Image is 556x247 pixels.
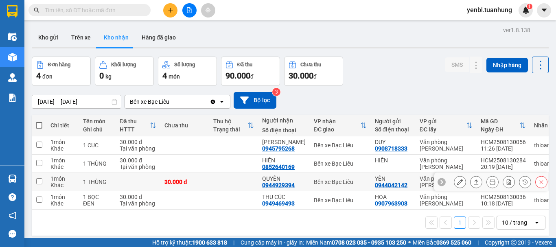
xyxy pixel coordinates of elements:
button: Đã thu90.000đ [221,57,280,86]
sup: 3 [272,88,280,96]
span: copyright [511,240,517,245]
div: VP nhận [314,118,360,125]
img: warehouse-icon [8,73,17,82]
div: 1 món [50,194,75,200]
div: Đơn hàng [48,62,70,68]
div: Người gửi [375,118,412,125]
div: HTTT [120,126,150,133]
span: plus [168,7,173,13]
img: icon-new-feature [522,7,530,14]
span: message [9,230,16,238]
div: 0852640169 [262,164,295,170]
div: HOA [375,194,412,200]
div: Văn phòng [PERSON_NAME] [420,157,473,170]
img: warehouse-icon [8,175,17,183]
div: 10:18 [DATE] [481,200,526,207]
span: | [477,238,479,247]
button: Bộ lọc [234,92,276,109]
th: Toggle SortBy [477,115,530,136]
span: kg [105,73,112,80]
button: Kho gửi [32,28,65,47]
div: Bến xe Bạc Liêu [314,160,367,167]
div: Số lượng [174,62,195,68]
div: Chưa thu [300,62,321,68]
button: file-add [182,3,197,17]
div: Tại văn phòng [120,200,156,207]
div: 20:19 [DATE] [481,164,526,170]
div: Văn phòng [PERSON_NAME] [420,139,473,152]
button: Hàng đã giao [135,28,182,47]
div: 10 / trang [502,219,527,227]
img: warehouse-icon [8,53,17,61]
span: món [169,73,180,80]
span: yenbl.tuanhung [460,5,519,15]
th: Toggle SortBy [310,115,371,136]
span: 0 [99,71,104,81]
button: Số lượng4món [158,57,217,86]
span: Miền Nam [306,238,406,247]
div: Giao hàng [470,176,482,188]
div: ĐC giao [314,126,360,133]
th: Toggle SortBy [416,115,477,136]
div: 0945795268 [262,145,295,152]
div: Bến xe Bạc Liêu [130,98,169,106]
strong: 0708 023 035 - 0935 103 250 [332,239,406,246]
div: DUY [375,139,412,145]
div: 0944929394 [262,182,295,188]
div: HIỀN [375,157,412,164]
img: logo-vxr [7,5,18,17]
div: HCM2508130284 [481,157,526,164]
span: 90.000 [225,71,250,81]
span: caret-down [541,7,548,14]
div: 1 THÙNG [83,160,112,167]
div: HCM2508130056 [481,139,526,145]
div: Ngày ĐH [481,126,519,133]
div: 1 THÙNG [83,179,112,185]
strong: 1900 633 818 [192,239,227,246]
div: 30.000 đ [164,179,205,185]
div: Đã thu [237,62,252,68]
svg: Clear value [210,98,216,105]
div: Mã GD [481,118,519,125]
th: Toggle SortBy [116,115,160,136]
div: Tên món [83,118,112,125]
div: Khác [50,164,75,170]
span: 4 [162,71,167,81]
span: đ [250,73,254,80]
div: HIỀN [262,157,306,164]
span: đơn [42,73,53,80]
div: 30.000 đ [120,139,156,145]
div: Trạng thái [213,126,247,133]
button: aim [201,3,215,17]
div: Số điện thoại [375,126,412,133]
div: 11:26 [DATE] [481,145,526,152]
span: aim [205,7,211,13]
span: search [34,7,39,13]
button: Trên xe [65,28,97,47]
div: 30.000 đ [120,157,156,164]
input: Tìm tên, số ĐT hoặc mã đơn [45,6,141,15]
button: caret-down [537,3,551,17]
div: QUYÊN [262,175,306,182]
div: Văn phòng [PERSON_NAME] [420,194,473,207]
span: ⚪️ [408,241,411,244]
button: Đơn hàng4đơn [32,57,91,86]
div: Tại văn phòng [120,164,156,170]
span: question-circle [9,193,16,201]
div: 1 BỌC ĐEN [83,194,112,207]
div: THU CÚC [262,194,306,200]
div: ĐC lấy [420,126,466,133]
span: | [233,238,234,247]
span: notification [9,212,16,219]
div: 0908718333 [375,145,407,152]
div: 0907963908 [375,200,407,207]
img: solution-icon [8,94,17,102]
div: Khối lượng [111,62,136,68]
div: Khác [50,145,75,152]
div: Chưa thu [164,122,205,129]
svg: open [534,219,540,226]
div: 0949469493 [262,200,295,207]
div: ver 1.8.138 [503,26,530,35]
button: Khối lượng0kg [95,57,154,86]
span: file-add [186,7,192,13]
